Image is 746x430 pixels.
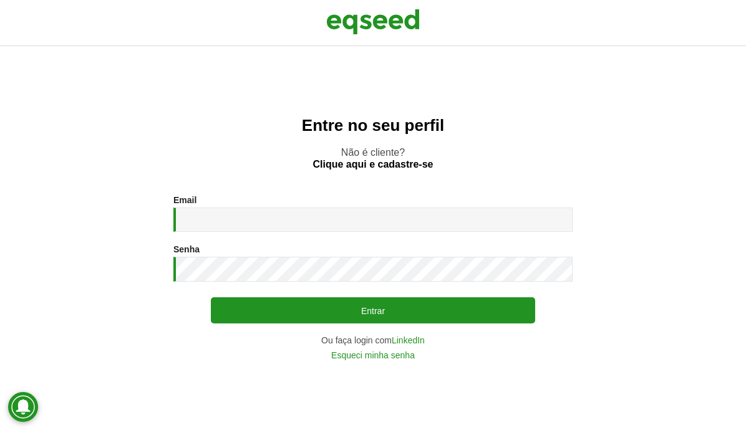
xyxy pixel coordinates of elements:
[331,351,415,360] a: Esqueci minha senha
[173,245,200,254] label: Senha
[173,196,196,204] label: Email
[25,146,721,170] p: Não é cliente?
[25,117,721,135] h2: Entre no seu perfil
[211,297,535,323] button: Entrar
[173,336,573,345] div: Ou faça login com
[313,160,434,170] a: Clique aqui e cadastre-se
[326,6,420,37] img: EqSeed Logo
[392,336,425,345] a: LinkedIn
